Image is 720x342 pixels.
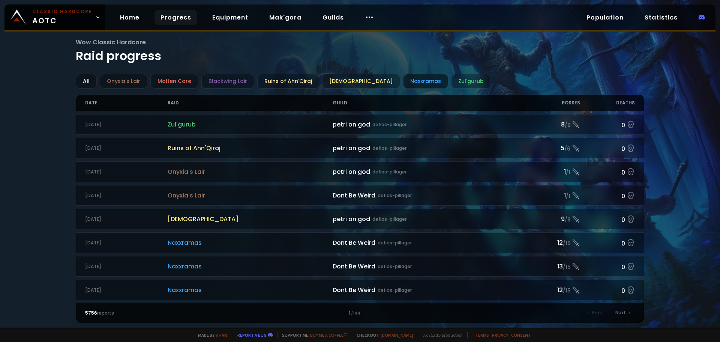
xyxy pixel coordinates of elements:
span: 5756 [85,310,97,316]
div: 5 [525,143,580,153]
div: Zul'gurub [451,74,491,89]
div: Ruins of Ahn'Qiraj [257,74,319,89]
div: Dont Be Weird [333,285,525,295]
span: Naxxramas [168,238,333,247]
a: Equipment [206,10,254,25]
a: [DATE]Zul'gurubpetri on goddefias-pillager8/90 [76,114,645,135]
div: Dont Be Weird [333,262,525,271]
a: Buy me a coffee [310,332,347,338]
span: v. d752d5 - production [418,332,463,338]
div: 0 [580,190,635,201]
small: Classic Hardcore [32,8,92,15]
small: defias-pillager [372,121,406,128]
span: Made by [193,332,227,338]
div: 0 [580,285,635,295]
div: Prev [583,308,606,318]
div: Dont Be Weird [333,191,525,200]
div: petri on god [333,143,525,153]
div: 0 [580,166,635,177]
div: [DATE] [85,263,168,270]
a: Statistics [639,10,684,25]
small: defias-pillager [378,192,412,199]
a: [DATE]Onyxia's LairDont Be Weirddefias-pillager1/10 [76,185,645,206]
span: Wow Classic Hardcore [76,38,645,47]
div: 13 [525,262,580,271]
small: / 15 [563,287,570,295]
span: Zul'gurub [168,120,333,129]
span: Onyxia's Lair [168,191,333,200]
small: / 1 [566,169,570,176]
span: [DEMOGRAPHIC_DATA] [168,214,333,224]
div: [DEMOGRAPHIC_DATA] [322,74,400,89]
div: 1 [222,310,497,316]
div: All [76,74,97,89]
div: Date [85,95,168,111]
div: Onyxia's Lair [100,74,147,89]
a: Mak'gora [263,10,307,25]
a: [DATE]Ruins of Ahn'Qirajpetri on goddefias-pillager5/60 [76,138,645,158]
div: [DATE] [85,169,168,175]
a: [DATE]NaxxramasDont Be Weirddefias-pillager13/150 [76,256,645,277]
div: 12 [525,285,580,295]
span: Checkout [352,332,413,338]
small: defias-pillager [372,216,406,223]
small: defias-pillager [378,240,412,246]
small: / 144 [351,310,360,316]
small: defias-pillager [378,287,412,294]
small: / 9 [565,122,570,129]
div: [DATE] [85,216,168,223]
span: AOTC [32,8,92,26]
div: [DATE] [85,121,168,128]
a: Privacy [492,332,508,338]
a: a fan [216,332,227,338]
div: [DATE] [85,240,168,246]
small: / 15 [563,240,570,247]
small: / 1 [566,193,570,200]
div: Molten Core [150,74,198,89]
small: defias-pillager [372,145,406,152]
a: [DATE][DEMOGRAPHIC_DATA]petri on goddefias-pillager9/90 [76,209,645,229]
div: 8 [525,120,580,129]
small: / 9 [565,216,570,224]
div: 1 [525,167,580,176]
div: 0 [580,261,635,272]
a: Home [114,10,145,25]
small: defias-pillager [378,263,412,270]
span: Ruins of Ahn'Qiraj [168,143,333,153]
div: Dont Be Weird [333,238,525,247]
div: Deaths [580,95,635,111]
span: Support me, [277,332,347,338]
a: Population [580,10,630,25]
div: 0 [580,237,635,248]
div: Guild [333,95,525,111]
a: Terms [475,332,489,338]
small: / 15 [563,264,570,271]
div: 0 [580,143,635,154]
a: [DATE]NaxxramasDont Be Weirddefias-pillager12/150 [76,280,645,300]
a: Report a bug [237,332,267,338]
a: Progress [154,10,197,25]
div: Naxxramas [403,74,448,89]
a: [DATE]Onyxia's Lairpetri on goddefias-pillager1/10 [76,161,645,182]
small: / 6 [564,145,570,153]
div: petri on god [333,167,525,176]
a: Consent [511,332,531,338]
a: [DOMAIN_NAME] [381,332,413,338]
div: Raid [168,95,333,111]
small: defias-pillager [372,169,406,175]
div: petri on god [333,120,525,129]
a: Guilds [316,10,350,25]
span: Onyxia's Lair [168,167,333,176]
div: [DATE] [85,145,168,152]
div: reports [85,310,223,316]
div: petri on god [333,214,525,224]
a: Classic HardcoreAOTC [4,5,105,30]
h1: Raid progress [76,38,645,65]
div: 0 [580,119,635,130]
div: [DATE] [85,192,168,199]
div: [DATE] [85,287,168,294]
div: 9 [525,214,580,224]
a: [DATE]NaxxramasDont Be Weirddefias-pillager12/150 [76,232,645,253]
div: Blackwing Lair [201,74,254,89]
div: 1 [525,191,580,200]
